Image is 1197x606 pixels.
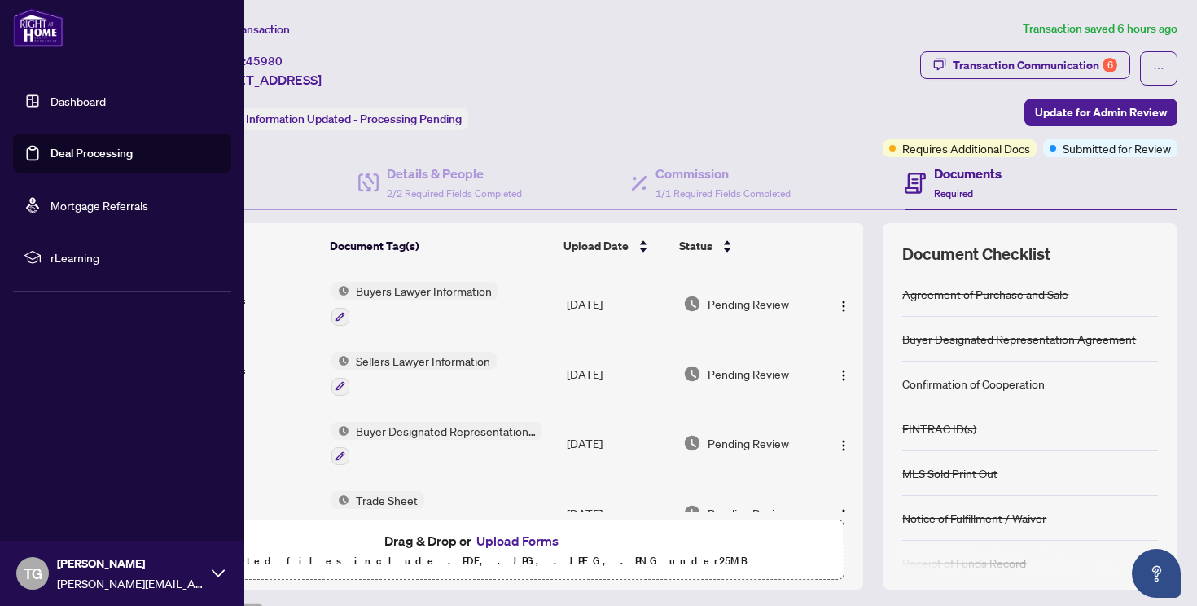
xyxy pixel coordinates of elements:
[50,248,220,266] span: rLearning
[57,555,204,573] span: [PERSON_NAME]
[708,295,789,313] span: Pending Review
[902,375,1045,393] div: Confirmation of Cooperation
[560,339,677,409] td: [DATE]
[1153,63,1164,74] span: ellipsis
[471,530,563,551] button: Upload Forms
[202,108,468,130] div: Status:
[331,352,349,370] img: Status Icon
[50,198,148,213] a: Mortgage Referrals
[683,434,701,452] img: Document Status
[331,491,424,535] button: Status IconTrade Sheet
[902,330,1136,348] div: Buyer Designated Representation Agreement
[708,434,789,452] span: Pending Review
[902,419,976,437] div: FINTRAC ID(s)
[1132,549,1181,598] button: Open asap
[331,352,497,396] button: Status IconSellers Lawyer Information
[203,22,290,37] span: View Transaction
[902,285,1068,303] div: Agreement of Purchase and Sale
[13,8,64,47] img: logo
[349,352,497,370] span: Sellers Lawyer Information
[902,464,997,482] div: MLS Sold Print Out
[837,300,850,313] img: Logo
[246,112,462,126] span: Information Updated - Processing Pending
[331,491,349,509] img: Status Icon
[831,291,857,317] button: Logo
[683,365,701,383] img: Document Status
[1103,58,1117,72] div: 6
[560,409,677,479] td: [DATE]
[563,237,629,255] span: Upload Date
[24,562,42,585] span: TG
[902,243,1050,266] span: Document Checklist
[1063,139,1171,157] span: Submitted for Review
[246,54,283,68] span: 45980
[331,282,498,326] button: Status IconBuyers Lawyer Information
[831,500,857,526] button: Logo
[655,187,791,200] span: 1/1 Required Fields Completed
[708,504,789,522] span: Pending Review
[953,52,1117,78] div: Transaction Communication
[837,369,850,382] img: Logo
[679,237,712,255] span: Status
[331,422,349,440] img: Status Icon
[837,508,850,521] img: Logo
[50,94,106,108] a: Dashboard
[1035,99,1167,125] span: Update for Admin Review
[349,491,424,509] span: Trade Sheet
[831,361,857,387] button: Logo
[708,365,789,383] span: Pending Review
[331,282,349,300] img: Status Icon
[560,478,677,548] td: [DATE]
[105,520,843,581] span: Drag & Drop orUpload FormsSupported files include .PDF, .JPG, .JPEG, .PNG under25MB
[202,70,322,90] span: [STREET_ADDRESS]
[387,187,522,200] span: 2/2 Required Fields Completed
[655,164,791,183] h4: Commission
[349,422,542,440] span: Buyer Designated Representation Agreement
[115,551,833,571] p: Supported files include .PDF, .JPG, .JPEG, .PNG under 25 MB
[349,282,498,300] span: Buyers Lawyer Information
[384,530,563,551] span: Drag & Drop or
[934,164,1002,183] h4: Documents
[673,223,818,269] th: Status
[902,139,1030,157] span: Requires Additional Docs
[557,223,673,269] th: Upload Date
[1024,99,1177,126] button: Update for Admin Review
[560,269,677,339] td: [DATE]
[920,51,1130,79] button: Transaction Communication6
[323,223,558,269] th: Document Tag(s)
[1023,20,1177,38] article: Transaction saved 6 hours ago
[837,439,850,452] img: Logo
[934,187,973,200] span: Required
[683,504,701,522] img: Document Status
[902,509,1046,527] div: Notice of Fulfillment / Waiver
[387,164,522,183] h4: Details & People
[57,574,204,592] span: [PERSON_NAME][EMAIL_ADDRESS][DOMAIN_NAME]
[683,295,701,313] img: Document Status
[50,146,133,160] a: Deal Processing
[331,422,542,466] button: Status IconBuyer Designated Representation Agreement
[831,430,857,456] button: Logo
